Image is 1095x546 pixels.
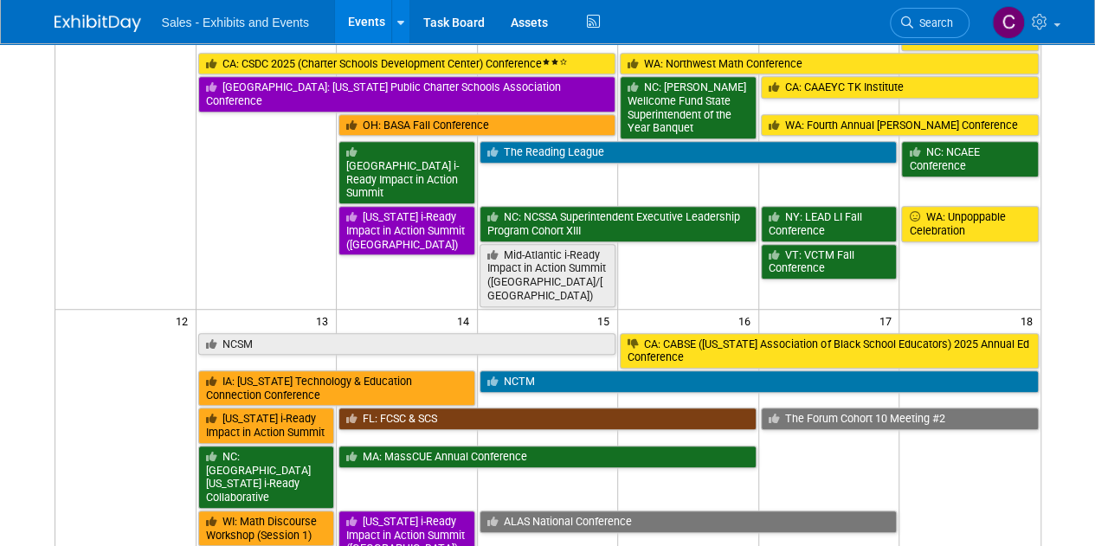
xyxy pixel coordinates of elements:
[198,370,475,406] a: IA: [US_STATE] Technology & Education Connection Conference
[480,141,898,164] a: The Reading League
[338,446,757,468] a: MA: MassCUE Annual Conference
[737,310,758,331] span: 16
[596,310,617,331] span: 15
[620,76,757,139] a: NC: [PERSON_NAME] Wellcome Fund State Superintendent of the Year Banquet
[761,76,1039,99] a: CA: CAAEYC TK Institute
[480,206,757,241] a: NC: NCSSA Superintendent Executive Leadership Program Cohort XIII
[620,53,1038,75] a: WA: Northwest Math Conference
[761,206,898,241] a: NY: LEAD LI Fall Conference
[338,114,615,137] a: OH: BASA Fall Conference
[174,310,196,331] span: 12
[162,16,309,29] span: Sales - Exhibits and Events
[913,16,953,29] span: Search
[198,446,335,509] a: NC: [GEOGRAPHIC_DATA][US_STATE] i-Ready Collaborative
[338,206,475,255] a: [US_STATE] i-Ready Impact in Action Summit ([GEOGRAPHIC_DATA])
[480,370,1039,393] a: NCTM
[198,333,616,356] a: NCSM
[1019,310,1040,331] span: 18
[901,141,1038,177] a: NC: NCAEE Conference
[901,206,1038,241] a: WA: Unpoppable Celebration
[480,244,616,307] a: Mid-Atlantic i-Ready Impact in Action Summit ([GEOGRAPHIC_DATA]/[GEOGRAPHIC_DATA])
[761,244,898,279] a: VT: VCTM Fall Conference
[761,408,1039,430] a: The Forum Cohort 10 Meeting #2
[480,511,898,533] a: ALAS National Conference
[877,310,899,331] span: 17
[455,310,477,331] span: 14
[55,15,141,32] img: ExhibitDay
[314,310,336,331] span: 13
[992,6,1025,39] img: Christine Lurz
[198,511,335,546] a: WI: Math Discourse Workshop (Session 1)
[198,408,335,443] a: [US_STATE] i-Ready Impact in Action Summit
[198,53,616,75] a: CA: CSDC 2025 (Charter Schools Development Center) Conference
[198,76,616,112] a: [GEOGRAPHIC_DATA]: [US_STATE] Public Charter Schools Association Conference
[620,333,1038,369] a: CA: CABSE ([US_STATE] Association of Black School Educators) 2025 Annual Ed Conference
[338,141,475,204] a: [GEOGRAPHIC_DATA] i-Ready Impact in Action Summit
[761,114,1039,137] a: WA: Fourth Annual [PERSON_NAME] Conference
[338,408,757,430] a: FL: FCSC & SCS
[890,8,969,38] a: Search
